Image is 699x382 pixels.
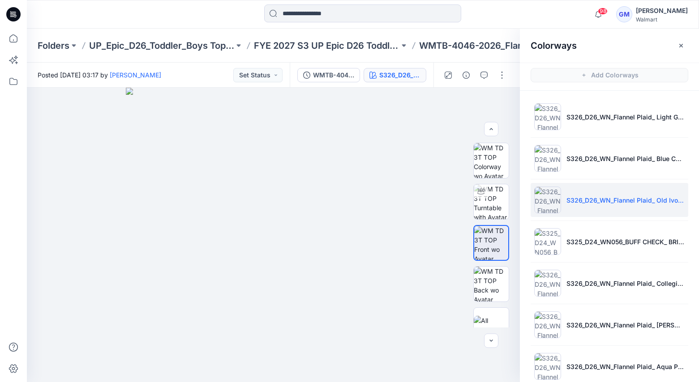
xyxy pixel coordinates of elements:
[89,39,234,52] a: UP_Epic_D26_Toddler_Boys Tops & Bottoms
[38,70,161,80] span: Posted [DATE] 03:17 by
[636,5,688,16] div: [PERSON_NAME]
[616,6,632,22] div: GM
[126,88,420,382] img: eyJhbGciOiJIUzI1NiIsImtpZCI6IjAiLCJzbHQiOiJzZXMiLCJ0eXAiOiJKV1QifQ.eyJkYXRhIjp7InR5cGUiOiJzdG9yYW...
[474,316,509,335] img: All colorways
[38,39,69,52] a: Folders
[254,39,399,52] a: FYE 2027 S3 UP Epic D26 Toddler Boy Tops & Bottoms
[297,68,360,82] button: WMTB-4046-2026_Flannel Shirt-Full Colorway
[534,270,561,297] img: S326_D26_WN_Flannel Plaid_ Collegiate Green_G3032A
[531,40,577,51] h2: Colorways
[566,112,685,122] p: S326_D26_WN_Flannel Plaid_ Light Grey Heather_G2965A
[534,145,561,172] img: S326_D26_WN_Flannel Plaid_ Blue Cove_G2969i
[534,353,561,380] img: S326_D26_WN_Flannel Plaid_ Aqua Pearl_G2970C
[566,362,685,371] p: S326_D26_WN_Flannel Plaid_ Aqua Pearl_G2970C
[636,16,688,23] div: Walmart
[474,267,509,301] img: WM TD 3T TOP Back wo Avatar
[566,320,685,330] p: S326_D26_WN_Flannel Plaid_ [PERSON_NAME] Cove_G2970B
[534,187,561,213] img: S326_D26_WN_Flannel Plaid_ Old Ivory Cream_G2969H
[566,195,685,205] p: S326_D26_WN_Flannel Plaid_ Old Ivory Cream_G2969H
[110,71,161,79] a: [PERSON_NAME]
[534,228,561,255] img: S325_D24_WN056_BUFF CHECK_ BRILLIANT RED_3.15IN
[459,68,473,82] button: Details
[419,39,558,52] p: WMTB-4046-2026_Flannel Shirt
[566,279,685,288] p: S326_D26_WN_Flannel Plaid_ Collegiate Green_G3032A
[474,184,509,219] img: WM TD 3T TOP Turntable with Avatar
[534,311,561,338] img: S326_D26_WN_Flannel Plaid_ lue Cove_G2970B
[566,154,685,163] p: S326_D26_WN_Flannel Plaid_ Blue Cove_G2969i
[379,70,420,80] div: S326_D26_WN_Flannel Plaid_ Old Ivory Cream_G2969H
[566,237,685,246] p: S325_D24_WN056_BUFF CHECK_ BRILLIANT RED_3.15IN
[474,143,509,178] img: WM TD 3T TOP Colorway wo Avatar
[313,70,354,80] div: WMTB-4046-2026_Flannel Shirt-Full Colorway
[534,103,561,130] img: S326_D26_WN_Flannel Plaid_ Light Grey Heather_G2965A
[474,226,508,260] img: WM TD 3T TOP Front wo Avatar
[364,68,426,82] button: S326_D26_WN_Flannel Plaid_ Old Ivory Cream_G2969H
[598,8,608,15] span: 98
